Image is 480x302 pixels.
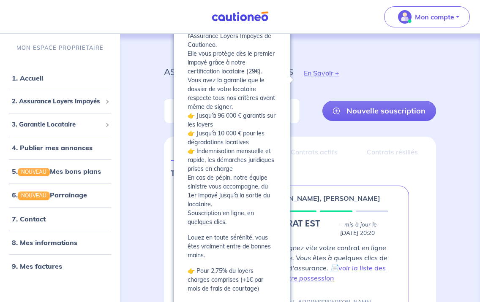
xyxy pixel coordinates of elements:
[12,167,101,175] a: 5.NOUVEAUMes bons plans
[12,97,102,106] span: 2. Assurance Loyers Impayés
[293,61,350,85] button: En Savoir +
[208,11,272,22] img: Cautioneo
[398,10,412,24] img: illu_account_valid_menu.svg
[225,193,380,203] p: n°fEUnuc - [PERSON_NAME], [PERSON_NAME]
[12,262,62,270] a: 9. Mes factures
[3,116,117,133] div: 3. Garantie Locataire
[164,99,300,123] input: Rechercher par nom / prénom / mail du locataire
[188,23,276,227] p: Louez sereinement grâce à l’Assurance Loyers Impayés de Cautioneo. Elle vous protège dès le premi...
[171,143,273,161] a: Demandes en cours1
[3,139,117,156] div: 4. Publier mes annonces
[322,101,436,121] a: Nouvelle souscription
[3,186,117,203] div: 6.NOUVEAUParrainage
[12,215,46,223] a: 7. Contact
[188,233,276,260] p: Louez en toute sérénité, vous êtes vraiment entre de bonnes mains.
[171,168,429,179] p: Tous mes dossiers
[3,70,117,86] div: 1. Accueil
[415,12,454,22] p: Mon compte
[12,143,93,152] a: 4. Publier mes annonces
[340,221,388,237] p: - mis à jour le [DATE] 20:20
[212,219,388,239] div: state: SIGNING-CONTRACT-IN-PROGRESS, Context: NEW,NO-CERTIFICATE,RELATIONSHIP,LESSOR-DOCUMENTS
[12,191,87,199] a: 6.NOUVEAUParrainage
[3,210,117,227] div: 7. Contact
[384,6,470,27] button: illu_account_valid_menu.svgMon compte
[12,120,102,129] span: 3. Garantie Locataire
[212,243,388,283] p: Dernière ligne droite... Signez vite votre contrat en ligne 😉 : c’est simple et rapide. Vous êtes...
[12,238,77,247] a: 8. Mes informations
[188,267,276,293] p: 👉 Pour 2,75% du loyers charges comprises (+1€ par mois de frais de courtage)
[16,44,104,52] p: MON ESPACE PROPRIÉTAIRE
[3,93,117,110] div: 2. Assurance Loyers Impayés
[164,64,293,79] p: assurance loyers impayés
[3,234,117,251] div: 8. Mes informations
[3,163,117,180] div: 5.NOUVEAUMes bons plans
[12,74,43,82] a: 1. Accueil
[3,258,117,275] div: 9. Mes factures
